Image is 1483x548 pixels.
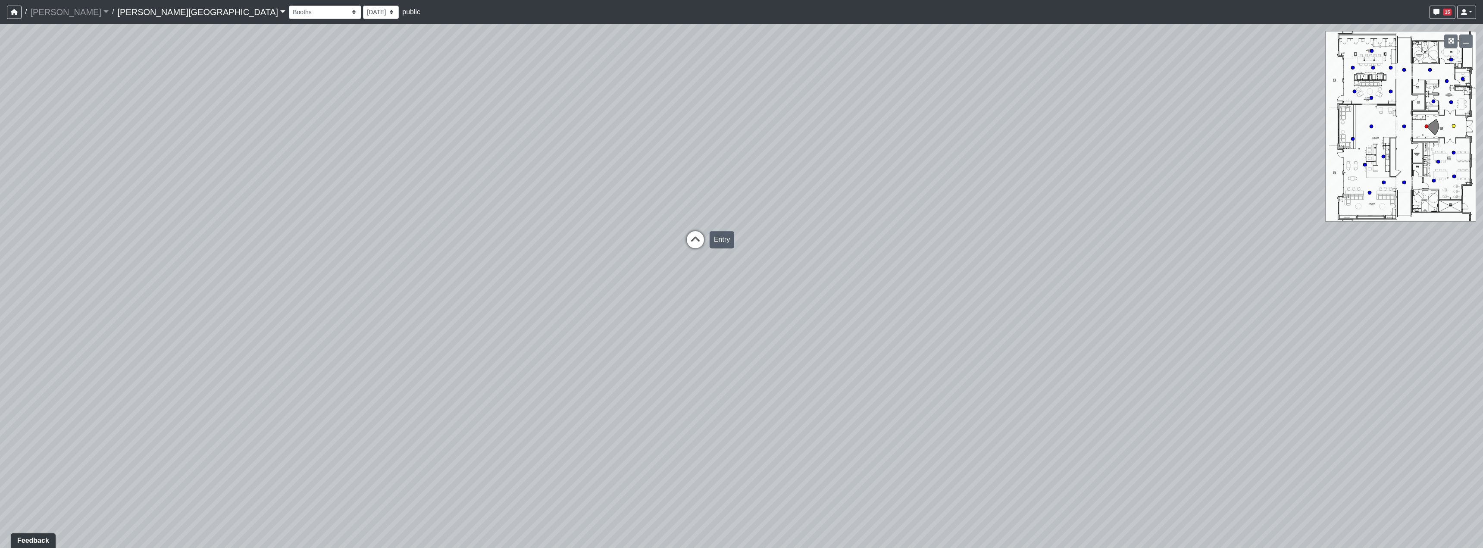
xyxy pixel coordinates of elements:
div: Entry [710,231,734,248]
span: / [109,3,117,21]
iframe: Ybug feedback widget [6,531,57,548]
span: public [402,8,420,16]
span: 15 [1443,9,1452,16]
button: 15 [1430,6,1455,19]
a: [PERSON_NAME] [30,3,109,21]
a: [PERSON_NAME][GEOGRAPHIC_DATA] [117,3,285,21]
span: / [22,3,30,21]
